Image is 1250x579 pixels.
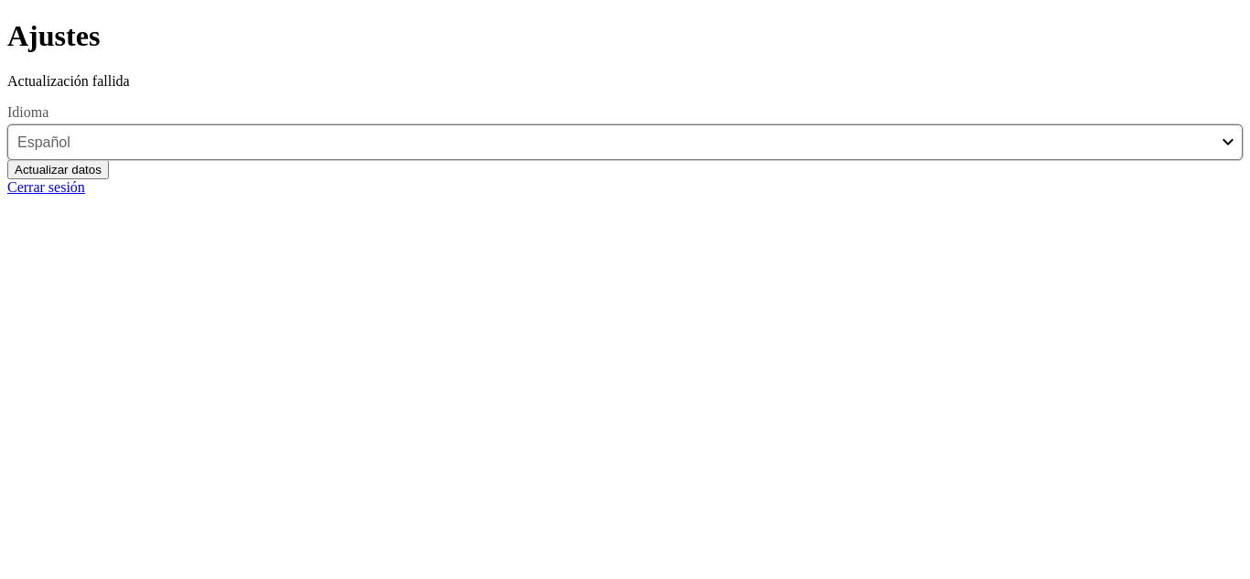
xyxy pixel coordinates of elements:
[7,160,109,179] button: Actualizar datos
[7,124,1243,160] select: Idioma
[7,104,48,121] label: Idioma
[7,73,1243,90] p: Actualización fallida
[7,19,1243,53] h1: Ajustes
[7,179,85,195] a: Cerrar sesión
